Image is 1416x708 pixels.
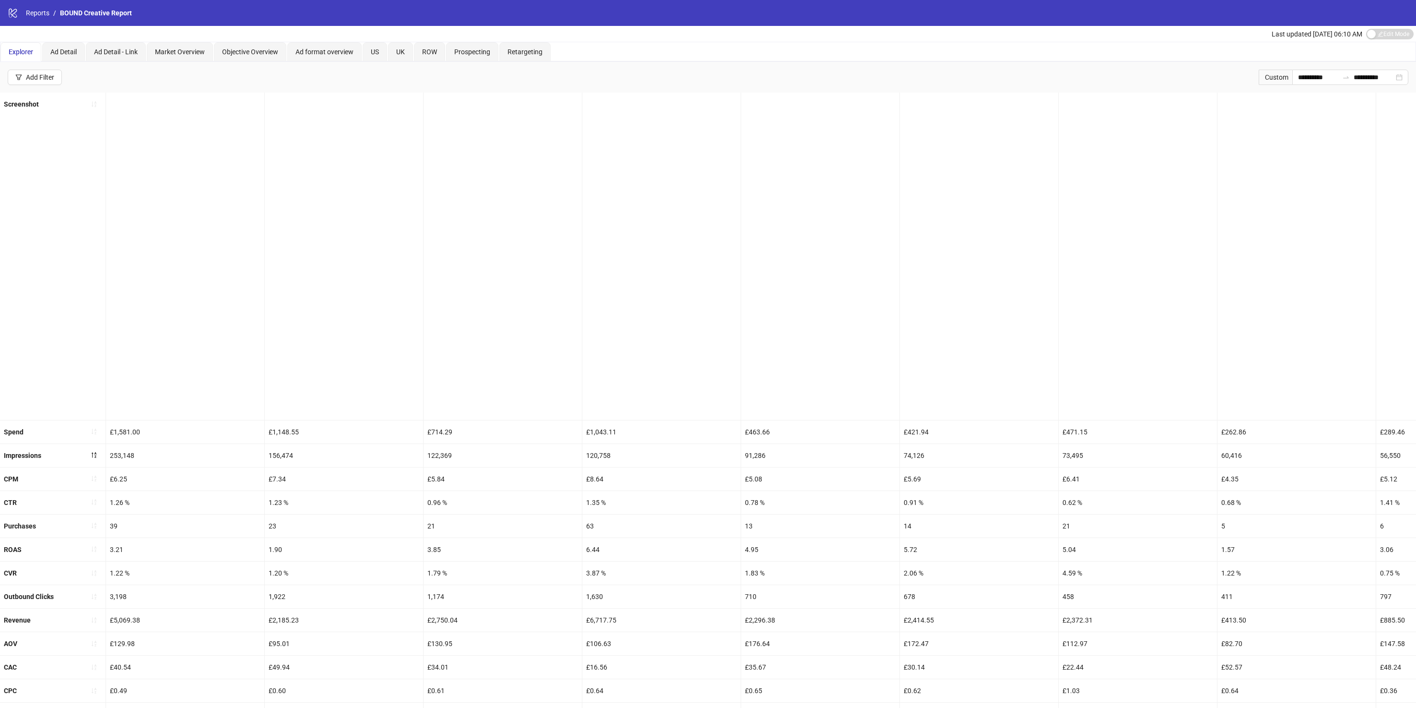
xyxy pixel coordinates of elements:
div: 2.06 % [900,562,1058,585]
span: filter [15,74,22,81]
div: 1.35 % [582,491,741,514]
span: Retargeting [507,48,543,56]
b: Screenshot [4,100,39,108]
div: £413.50 [1217,609,1376,632]
div: £16.56 [582,656,741,679]
div: £5.69 [900,468,1058,491]
div: 14 [900,515,1058,538]
div: 1,630 [582,585,741,608]
span: sort-ascending [91,546,97,552]
span: sort-ascending [91,475,97,482]
div: 0.78 % [741,491,899,514]
b: Outbound Clicks [4,593,54,600]
div: £40.54 [106,656,264,679]
div: 3.85 [424,538,582,561]
div: £35.67 [741,656,899,679]
div: £1,043.11 [582,420,741,444]
div: 0.62 % [1059,491,1217,514]
div: £5.08 [741,468,899,491]
div: 1.83 % [741,562,899,585]
div: 60,416 [1217,444,1376,467]
div: 1.22 % [106,562,264,585]
div: £82.70 [1217,632,1376,655]
div: 23 [265,515,423,538]
div: 1.26 % [106,491,264,514]
li: / [53,8,56,18]
div: 1.57 [1217,538,1376,561]
div: 1.22 % [1217,562,1376,585]
div: 156,474 [265,444,423,467]
b: CAC [4,663,17,671]
div: 1.23 % [265,491,423,514]
div: £471.15 [1059,420,1217,444]
span: BOUND Creative Report [60,9,132,17]
div: £49.94 [265,656,423,679]
b: CPC [4,687,17,695]
div: 1,922 [265,585,423,608]
span: sort-ascending [91,428,97,435]
div: £463.66 [741,420,899,444]
div: £262.86 [1217,420,1376,444]
a: Reports [24,8,51,18]
div: £1.03 [1059,679,1217,702]
span: US [371,48,379,56]
div: 3.21 [106,538,264,561]
div: £106.63 [582,632,741,655]
span: Market Overview [155,48,205,56]
div: £22.44 [1059,656,1217,679]
div: £421.94 [900,420,1058,444]
b: ROAS [4,546,22,553]
div: 5.72 [900,538,1058,561]
span: UK [396,48,405,56]
div: 13 [741,515,899,538]
div: £1,581.00 [106,420,264,444]
span: Ad Detail - Link [94,48,138,56]
div: 120,758 [582,444,741,467]
div: 4.95 [741,538,899,561]
div: £0.65 [741,679,899,702]
div: 1.79 % [424,562,582,585]
div: £5.84 [424,468,582,491]
span: sort-descending [91,452,97,458]
div: £6.25 [106,468,264,491]
div: 0.91 % [900,491,1058,514]
div: £8.64 [582,468,741,491]
span: sort-ascending [91,640,97,647]
div: £95.01 [265,632,423,655]
span: sort-ascending [91,617,97,624]
div: 39 [106,515,264,538]
div: 5 [1217,515,1376,538]
span: Objective Overview [222,48,278,56]
b: AOV [4,640,17,648]
span: to [1342,73,1350,81]
div: £1,148.55 [265,420,423,444]
div: Add Filter [26,73,54,81]
div: 411 [1217,585,1376,608]
div: £52.57 [1217,656,1376,679]
div: 74,126 [900,444,1058,467]
span: sort-ascending [91,664,97,671]
div: 0.68 % [1217,491,1376,514]
div: 1,174 [424,585,582,608]
div: £176.64 [741,632,899,655]
div: 91,286 [741,444,899,467]
span: Ad format overview [295,48,354,56]
span: sort-ascending [91,522,97,529]
div: 458 [1059,585,1217,608]
b: CPM [4,475,18,483]
div: £129.98 [106,632,264,655]
div: 21 [424,515,582,538]
div: 1.20 % [265,562,423,585]
div: £0.60 [265,679,423,702]
b: Revenue [4,616,31,624]
b: CTR [4,499,17,506]
span: Prospecting [454,48,490,56]
div: £2,414.55 [900,609,1058,632]
span: Ad Detail [50,48,77,56]
div: 0.96 % [424,491,582,514]
div: 122,369 [424,444,582,467]
div: £714.29 [424,420,582,444]
div: £7.34 [265,468,423,491]
div: £30.14 [900,656,1058,679]
div: 63 [582,515,741,538]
